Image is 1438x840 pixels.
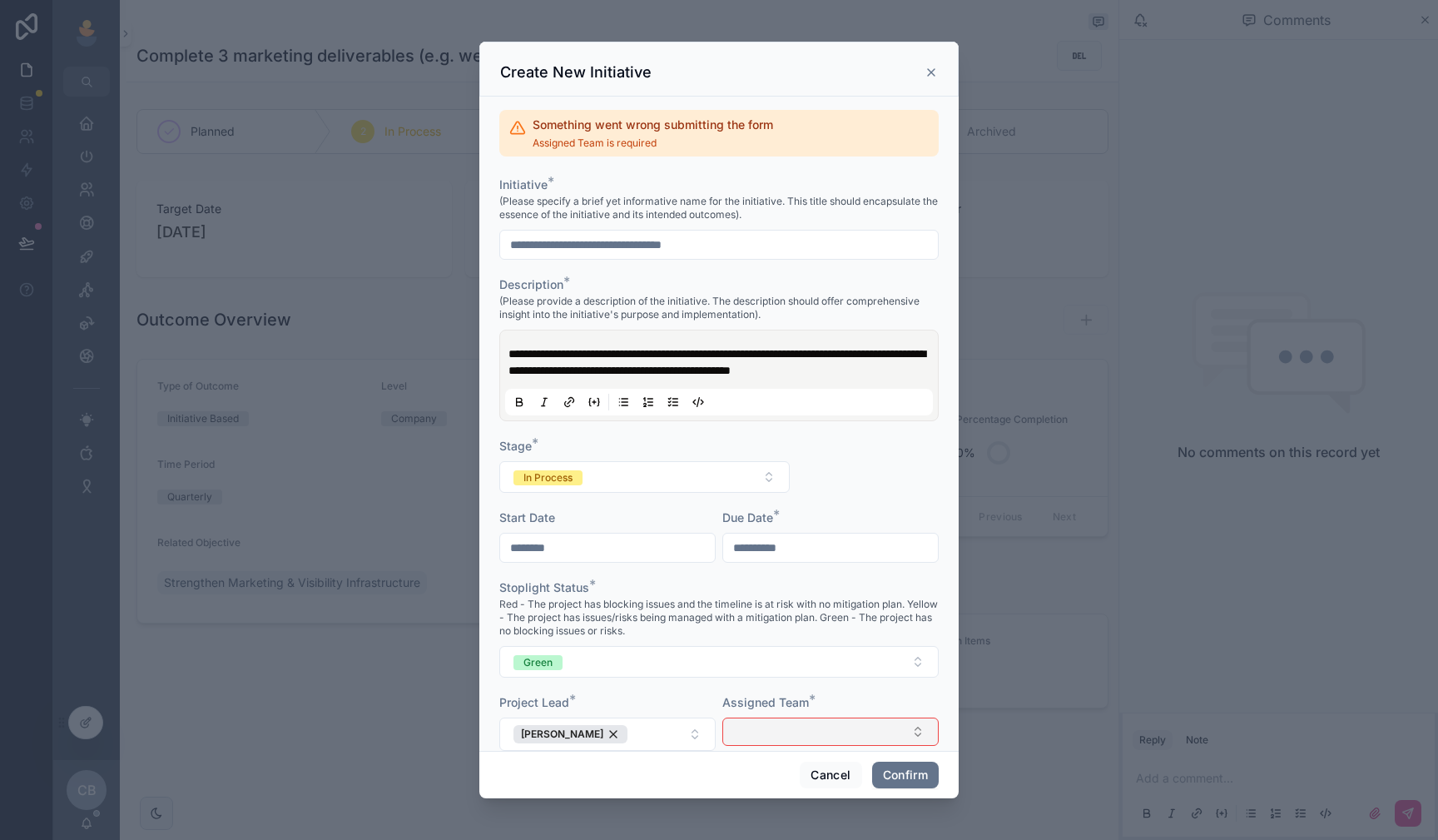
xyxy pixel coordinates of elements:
div: Green [523,655,553,670]
h3: Create New Initiative [500,62,652,82]
span: Assigned Team is required [533,137,773,150]
span: Initiative [499,177,548,191]
button: Select Button [499,718,716,751]
button: Select Button [499,461,790,493]
span: Start Date [499,510,555,524]
button: Select Button [499,646,939,678]
button: Unselect 28 [513,725,627,743]
span: Project Lead [499,695,569,709]
span: (Please specify a brief yet informative name for the initiative. This title should encapsulate th... [499,195,939,221]
span: Stage [499,439,532,453]
div: In Process [523,470,573,485]
span: Assigned Team [722,695,809,709]
span: Red - The project has blocking issues and the timeline is at risk with no mitigation plan. Yellow... [499,598,939,638]
span: [PERSON_NAME] [521,728,603,741]
span: (Please provide a description of the initiative. The description should offer comprehensive insig... [499,295,939,321]
button: Cancel [800,762,861,788]
span: Stoplight Status [499,580,589,594]
button: Confirm [872,762,939,788]
span: Due Date [722,510,773,524]
span: Description [499,277,563,291]
h2: Something went wrong submitting the form [533,117,773,133]
button: Select Button [722,718,939,746]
